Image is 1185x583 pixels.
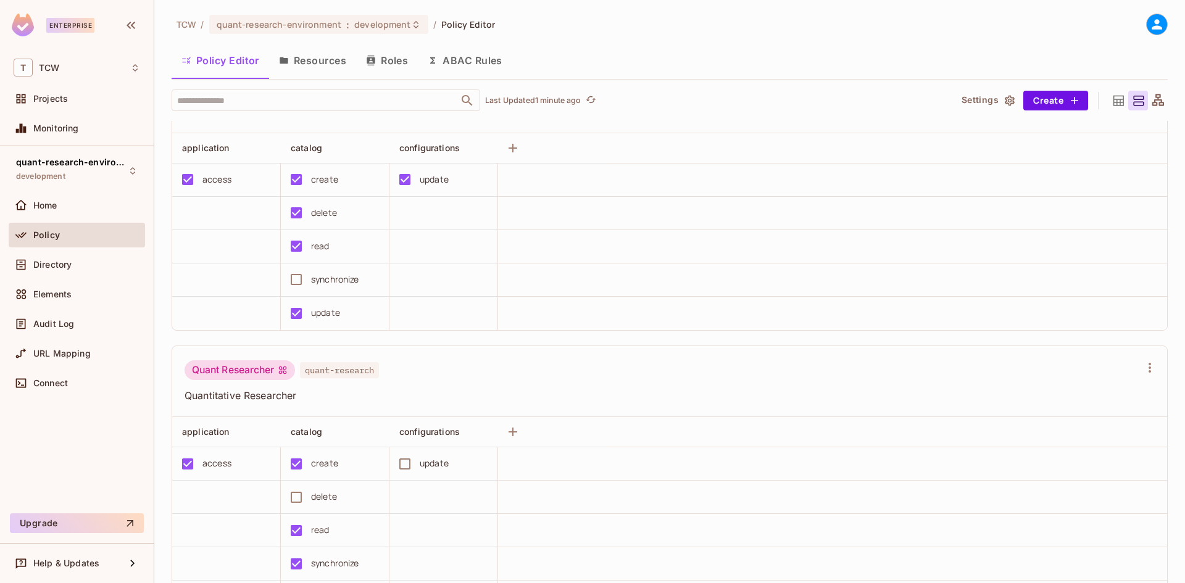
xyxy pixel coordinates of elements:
span: Policy Editor [441,19,496,30]
button: Open [459,92,476,109]
span: refresh [586,94,596,107]
button: ABAC Rules [418,45,512,76]
li: / [433,19,436,30]
div: create [311,173,338,186]
button: Policy Editor [172,45,269,76]
p: Last Updated 1 minute ago [485,96,581,105]
div: access [202,457,231,470]
span: Monitoring [33,123,79,133]
button: Settings [957,91,1018,110]
span: Help & Updates [33,558,99,568]
span: configurations [399,426,460,437]
button: Resources [269,45,356,76]
span: quant-research-environment [217,19,341,30]
li: / [201,19,204,30]
span: Home [33,201,57,210]
div: delete [311,206,337,220]
span: application [182,143,230,153]
span: : [346,20,350,30]
span: quant-research [300,362,379,378]
span: application [182,426,230,437]
span: catalog [291,426,322,437]
span: URL Mapping [33,349,91,358]
button: refresh [584,93,599,108]
div: Quant Researcher [185,360,295,380]
span: the active workspace [177,19,196,30]
div: read [311,523,330,537]
span: Elements [33,289,72,299]
span: Connect [33,378,68,388]
div: update [311,306,340,320]
div: synchronize [311,273,359,286]
div: create [311,457,338,470]
span: development [354,19,410,30]
span: configurations [399,143,460,153]
img: SReyMgAAAABJRU5ErkJggg== [12,14,34,36]
span: Policy [33,230,60,240]
button: Roles [356,45,418,76]
span: Workspace: TCW [39,63,59,73]
span: Quantitative Researcher [185,389,1140,402]
span: development [16,172,65,181]
span: Audit Log [33,319,74,329]
div: update [420,457,449,470]
span: Projects [33,94,68,104]
span: T [14,59,33,76]
button: Create [1023,91,1088,110]
div: access [202,173,231,186]
div: read [311,239,330,253]
div: update [420,173,449,186]
span: quant-research-environment [16,157,127,167]
span: Click to refresh data [581,93,599,108]
span: Directory [33,260,72,270]
span: catalog [291,143,322,153]
button: Upgrade [10,513,144,533]
div: Enterprise [46,18,94,33]
div: delete [311,490,337,503]
div: synchronize [311,556,359,570]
